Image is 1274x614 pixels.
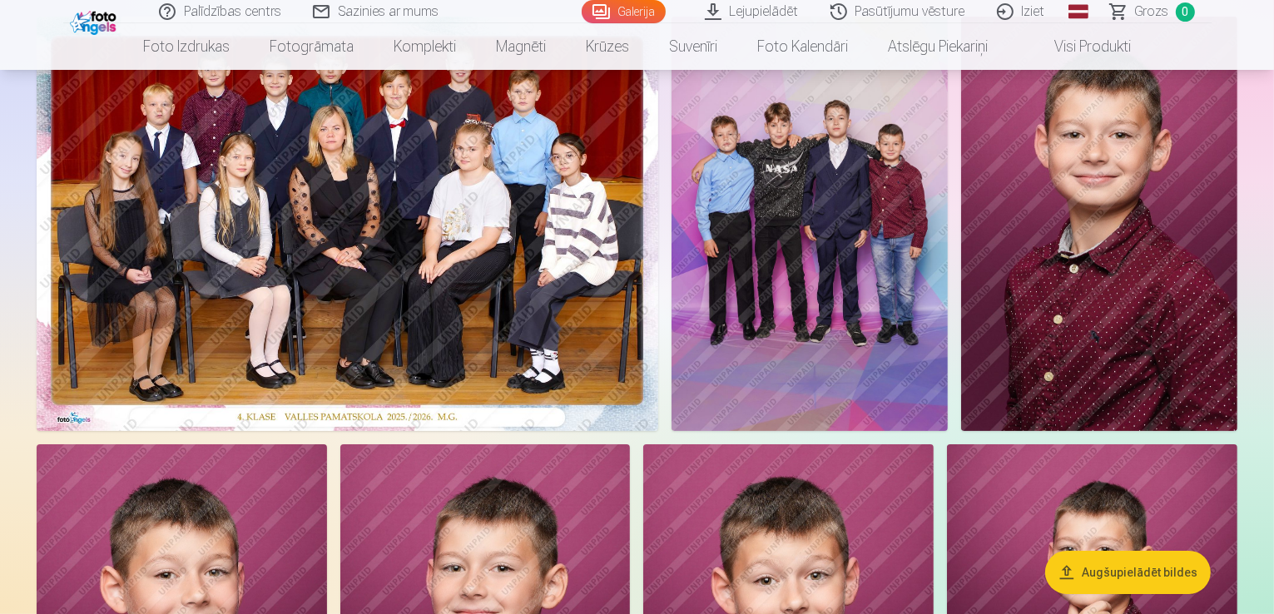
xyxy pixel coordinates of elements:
a: Atslēgu piekariņi [868,23,1008,70]
a: Krūzes [566,23,649,70]
span: 0 [1176,2,1195,22]
a: Suvenīri [649,23,737,70]
a: Komplekti [374,23,476,70]
a: Foto kalendāri [737,23,868,70]
a: Magnēti [476,23,566,70]
img: /fa1 [70,7,121,35]
a: Foto izdrukas [123,23,250,70]
a: Fotogrāmata [250,23,374,70]
button: Augšupielādēt bildes [1045,551,1211,594]
a: Visi produkti [1008,23,1151,70]
span: Grozs [1135,2,1169,22]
